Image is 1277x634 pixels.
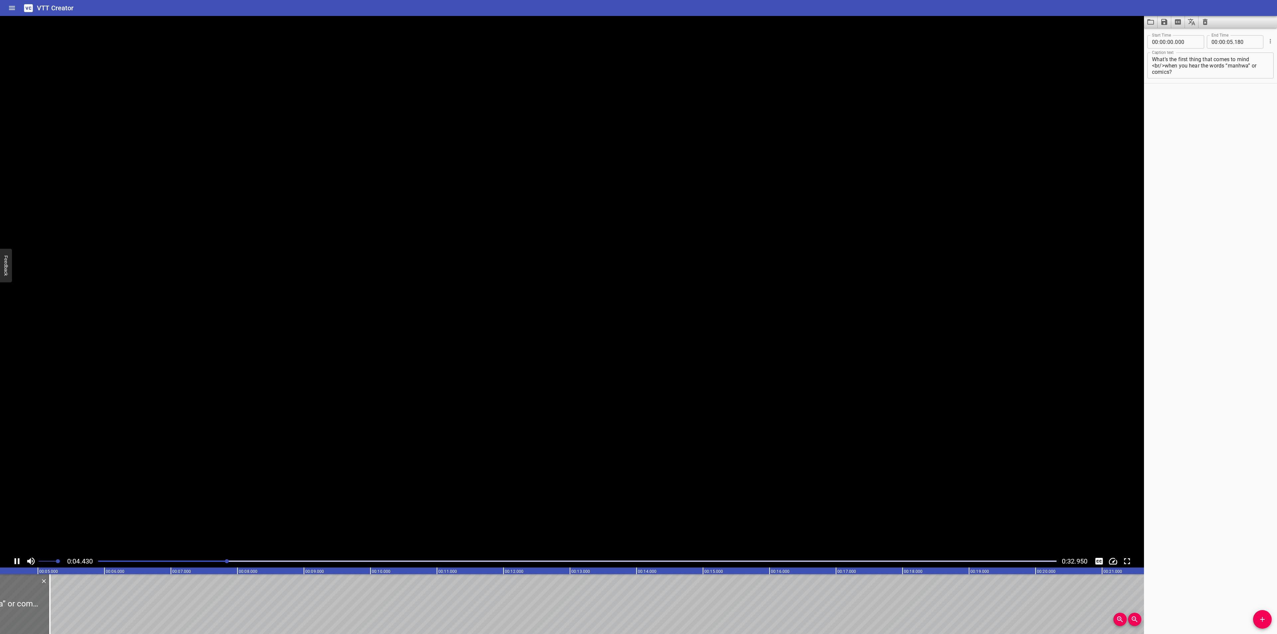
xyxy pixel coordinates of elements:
[1167,35,1174,49] input: 00
[1160,18,1168,26] svg: Save captions to file
[1199,16,1212,28] button: Clear captions
[40,577,48,585] button: Delete
[25,555,37,568] button: Toggle mute
[1107,555,1119,568] button: Change Playback Speed
[1121,555,1133,568] button: Toggle fullscreen
[1144,16,1158,28] button: Load captions from file
[1152,56,1269,75] textarea: What’s the first thing that comes to mind <br/>when you hear the words “manhwa” or comics?
[1201,18,1209,26] svg: Clear captions
[1233,35,1234,49] span: .
[1253,610,1272,629] button: Add Cue
[638,569,656,574] text: 00:14.000
[11,555,23,568] button: Play/Pause
[1175,35,1199,49] input: 000
[1158,35,1160,49] span: :
[172,569,191,574] text: 00:07.000
[904,569,922,574] text: 00:18.000
[1158,16,1171,28] button: Save captions to file
[1225,35,1227,49] span: :
[771,569,789,574] text: 00:16.000
[1234,35,1259,49] input: 180
[1185,16,1199,28] button: Translate captions
[106,569,124,574] text: 00:06.000
[67,557,93,565] span: Current Time
[1211,35,1218,49] input: 00
[1103,569,1122,574] text: 00:21.000
[1188,18,1196,26] svg: Translate captions
[1113,613,1127,626] button: Zoom In
[1121,555,1133,568] div: Toggle Full Screen
[372,569,390,574] text: 00:10.000
[1147,18,1155,26] svg: Load captions from file
[571,569,590,574] text: 00:13.000
[37,3,74,13] h6: VTT Creator
[1174,18,1182,26] svg: Extract captions from video
[1266,37,1275,46] button: Cue Options
[1128,613,1141,626] button: Zoom Out
[1219,35,1225,49] input: 00
[438,569,457,574] text: 00:11.000
[1160,35,1166,49] input: 00
[505,569,523,574] text: 00:12.000
[305,569,324,574] text: 00:09.000
[1152,35,1158,49] input: 00
[56,559,60,563] span: Set video volume
[970,569,989,574] text: 00:19.000
[1037,569,1056,574] text: 00:20.000
[40,577,47,585] div: Delete Cue
[1107,555,1119,568] div: Playback Speed
[704,569,723,574] text: 00:15.000
[837,569,856,574] text: 00:17.000
[1093,555,1105,568] div: Hide/Show Captions
[1218,35,1219,49] span: :
[1227,35,1233,49] input: 05
[1062,557,1087,565] span: Video Duration
[39,569,58,574] text: 00:05.000
[1171,16,1185,28] button: Extract captions from video
[1174,35,1175,49] span: .
[1166,35,1167,49] span: :
[1093,555,1105,568] button: Toggle captions
[1266,33,1274,50] div: Cue Options
[239,569,257,574] text: 00:08.000
[98,561,1057,562] div: Play progress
